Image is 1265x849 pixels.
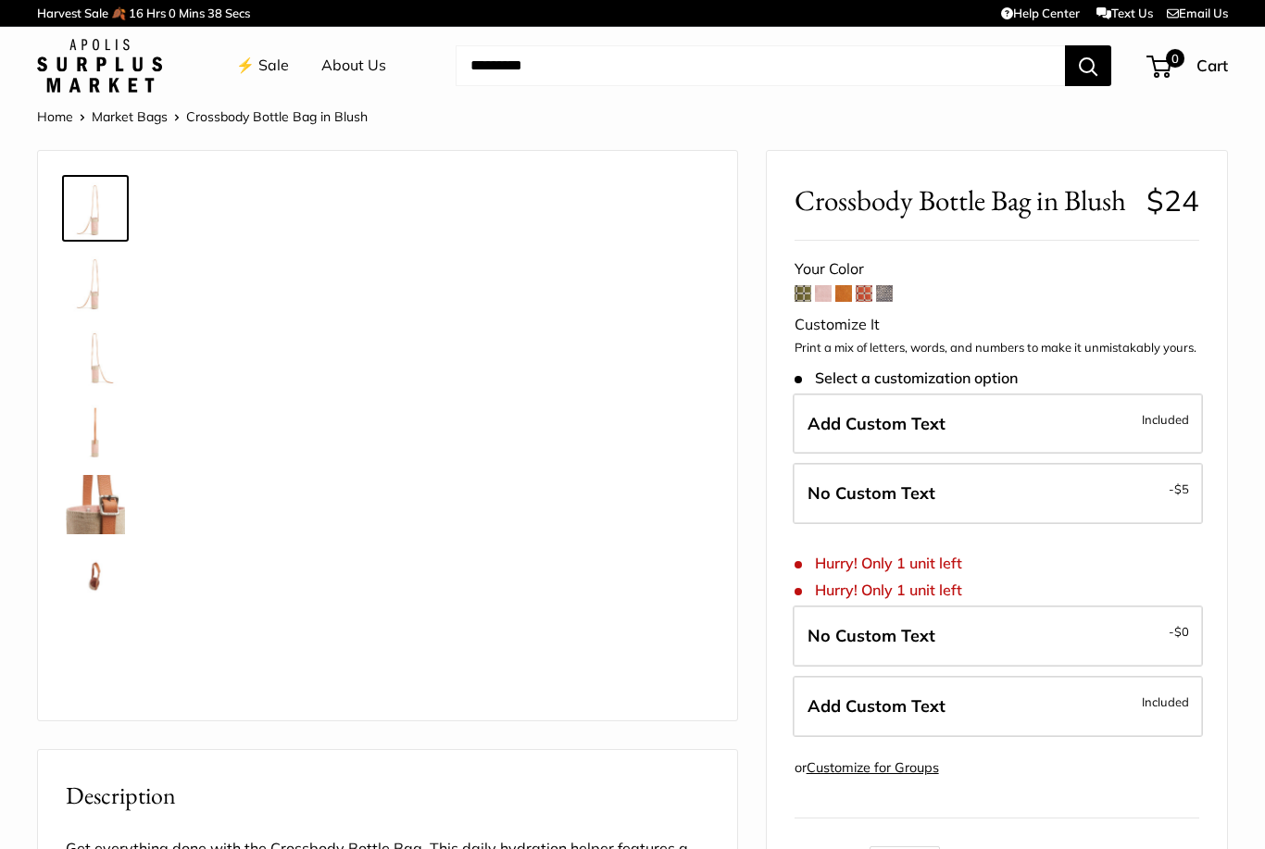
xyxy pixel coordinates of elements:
span: 0 [169,6,176,20]
a: Crossbody Bottle Bag in Blush [62,545,129,612]
a: Customize for Groups [807,759,939,776]
span: Hrs [146,6,166,20]
a: ⚡️ Sale [236,52,289,80]
a: About Us [321,52,386,80]
img: Apolis: Surplus Market [37,39,162,93]
img: Crossbody Bottle Bag in Blush [66,253,125,312]
span: Included [1142,408,1189,431]
span: Add Custom Text [808,695,946,717]
span: No Custom Text [808,482,935,504]
a: Help Center [1001,6,1080,20]
a: Crossbody Bottle Bag in Blush [62,175,129,242]
a: Market Bags [92,108,168,125]
span: 0 [1166,49,1184,68]
div: or [795,755,939,780]
span: Cart [1196,56,1228,75]
div: Your Color [795,256,1199,283]
a: Crossbody Bottle Bag in Blush [62,323,129,390]
span: Secs [225,6,250,20]
a: Email Us [1167,6,1228,20]
span: Add Custom Text [808,413,946,434]
div: Customize It [795,311,1199,339]
span: $5 [1174,481,1189,496]
a: Text Us [1096,6,1153,20]
img: Crossbody Bottle Bag in Blush [66,179,125,238]
label: Leave Blank [793,606,1203,667]
img: Crossbody Bottle Bag in Blush [66,401,125,460]
h2: Description [66,778,709,814]
span: Hurry! Only 1 unit left [795,581,962,599]
span: No Custom Text [808,625,935,646]
label: Leave Blank [793,463,1203,524]
span: Crossbody Bottle Bag in Blush [795,183,1133,218]
img: Crossbody Bottle Bag in Blush [66,549,125,608]
span: 38 [207,6,222,20]
a: 0 Cart [1148,51,1228,81]
a: Crossbody Bottle Bag in Blush [62,397,129,464]
a: Crossbody Bottle Bag in Blush [62,471,129,538]
label: Add Custom Text [793,393,1203,455]
a: Home [37,108,73,125]
input: Search... [456,45,1065,86]
span: - [1169,620,1189,643]
img: Crossbody Bottle Bag in Blush [66,475,125,534]
span: Hurry! Only 1 unit left [795,555,962,572]
span: - [1169,478,1189,500]
nav: Breadcrumb [37,105,368,129]
a: Crossbody Bottle Bag in Blush [62,249,129,316]
span: Crossbody Bottle Bag in Blush [186,108,368,125]
span: 16 [129,6,144,20]
label: Add Custom Text [793,676,1203,737]
img: Crossbody Bottle Bag in Blush [66,327,125,386]
span: Mins [179,6,205,20]
span: Included [1142,691,1189,713]
span: Select a customization option [795,369,1018,387]
span: $24 [1146,182,1199,218]
button: Search [1065,45,1111,86]
span: $0 [1174,624,1189,639]
p: Print a mix of letters, words, and numbers to make it unmistakably yours. [795,339,1199,357]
